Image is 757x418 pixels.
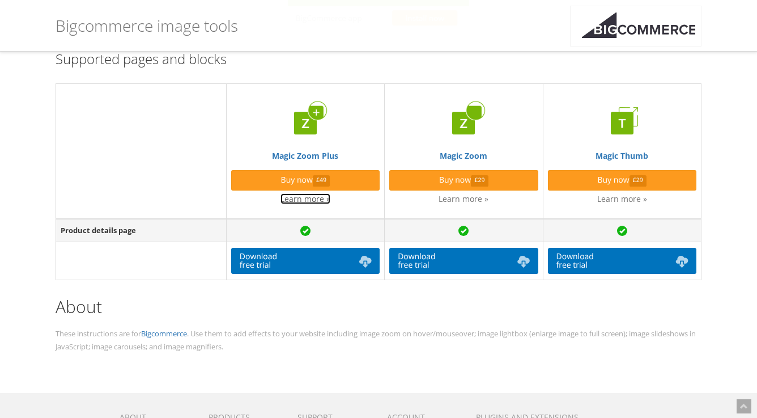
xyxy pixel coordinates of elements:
[283,100,328,146] img: Magic Zoom Plus
[56,219,227,242] td: Product details page
[231,100,380,161] a: Magic Zoom Plus
[630,175,647,186] span: £29
[556,260,588,271] span: free trial
[141,328,187,339] a: Bigcommerce
[389,100,538,161] a: Magic Zoom
[599,100,645,146] img: Magic Thumb
[231,170,380,191] a: Buy now£49
[398,260,429,271] span: free trial
[231,248,380,274] a: Downloadfree trial
[56,297,701,316] h2: About
[240,260,271,271] span: free trial
[548,100,696,161] a: Magic Thumb
[56,9,238,43] h1: Bigcommerce image tools
[389,248,538,274] a: Downloadfree trial
[280,193,330,204] a: Learn more »
[56,327,701,353] p: These instructions are for . Use them to add effects to your website including image zoom on hove...
[313,175,330,186] span: £49
[548,248,696,274] a: Downloadfree trial
[439,193,488,204] a: Learn more »
[597,193,647,204] a: Learn more »
[441,100,486,146] img: Magic Zoom
[548,170,696,191] a: Buy now£29
[389,170,538,191] a: Buy now£29
[471,175,488,186] span: £29
[56,52,701,66] h3: Supported pages and blocks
